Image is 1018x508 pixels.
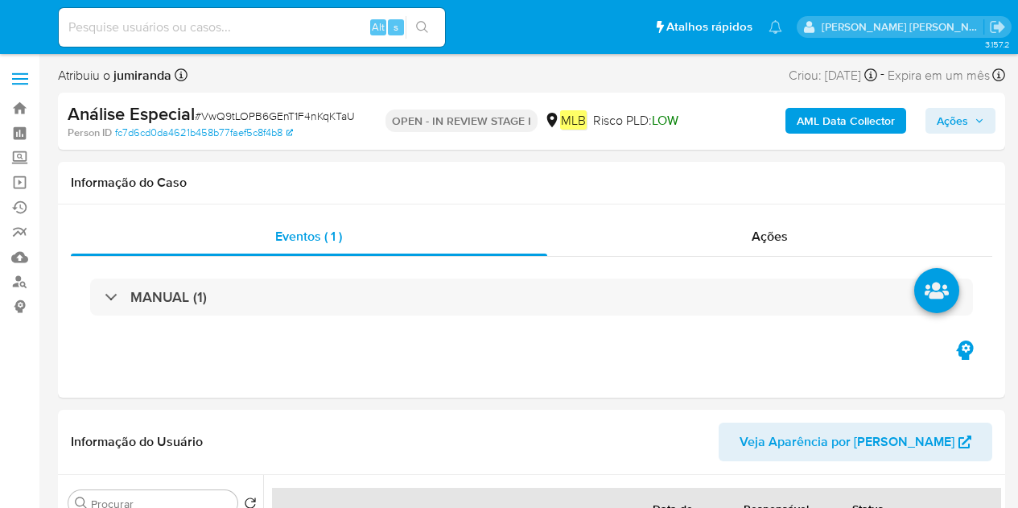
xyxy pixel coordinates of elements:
[925,108,995,134] button: Ações
[593,112,678,130] span: Risco PLD:
[752,227,788,246] span: Ações
[719,423,992,461] button: Veja Aparência por [PERSON_NAME]
[560,110,587,130] em: MLB
[115,126,293,140] a: fc7d6cd0da4621b458b77faef5c8f4b8
[90,279,973,316] div: MANUAL (1)
[71,175,992,191] h1: Informação do Caso
[797,108,895,134] b: AML Data Collector
[372,19,385,35] span: Alt
[406,16,439,39] button: search-icon
[195,108,355,124] span: # VwQ9tLOPB6GEnT1F4nKqKTaU
[385,109,538,132] p: OPEN - IN REVIEW STAGE I
[769,20,782,34] a: Notificações
[110,66,171,85] b: jumiranda
[394,19,398,35] span: s
[989,19,1006,35] a: Sair
[785,108,906,134] button: AML Data Collector
[888,67,990,85] span: Expira em um mês
[130,288,207,306] h3: MANUAL (1)
[740,423,954,461] span: Veja Aparência por [PERSON_NAME]
[58,67,171,85] span: Atribuiu o
[789,64,877,86] div: Criou: [DATE]
[71,434,203,450] h1: Informação do Usuário
[652,111,678,130] span: LOW
[275,227,342,246] span: Eventos ( 1 )
[666,19,752,35] span: Atalhos rápidos
[68,126,112,140] b: Person ID
[59,17,445,38] input: Pesquise usuários ou casos...
[822,19,984,35] p: juliane.miranda@mercadolivre.com
[68,101,195,126] b: Análise Especial
[937,108,968,134] span: Ações
[880,64,884,86] span: -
